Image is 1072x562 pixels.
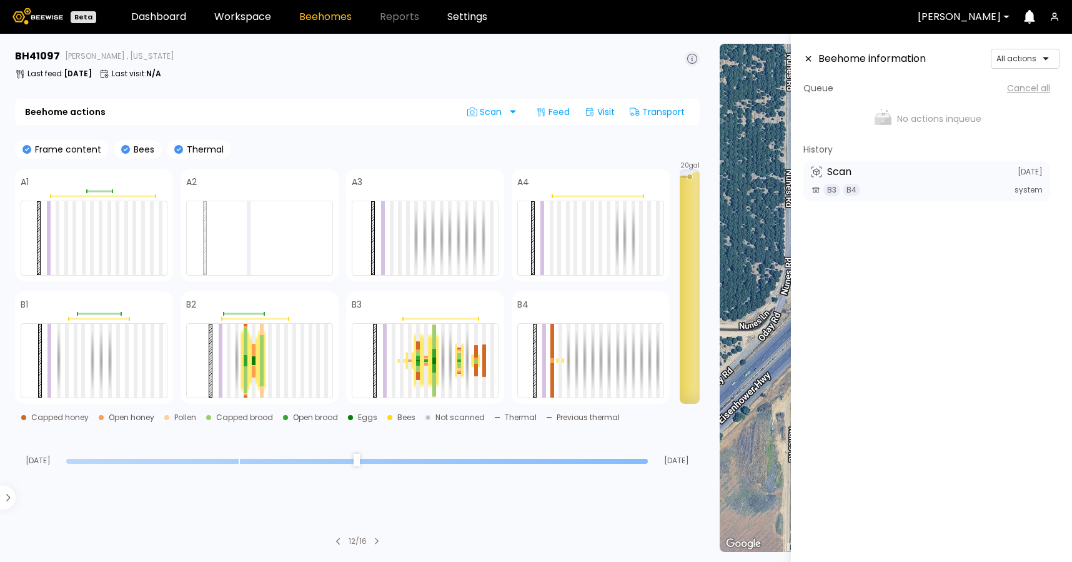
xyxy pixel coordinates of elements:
[517,178,529,186] h4: A4
[803,84,833,93] h4: Queue
[823,184,840,196] span: B3
[531,102,575,122] div: Feed
[214,12,271,22] a: Workspace
[1018,168,1043,176] span: [DATE]
[349,536,367,547] div: 12 / 16
[580,102,620,122] div: Visit
[65,53,174,60] span: [PERSON_NAME] , [US_STATE]
[505,414,537,421] div: Thermal
[790,543,799,552] button: Keyboard shortcuts
[653,457,700,464] span: [DATE]
[15,457,61,464] span: [DATE]
[25,108,106,116] b: Beehome actions
[15,51,60,61] h3: BH 41097
[680,163,700,169] span: 20 gal
[112,70,161,78] p: Last visit :
[64,68,92,79] b: [DATE]
[803,145,833,154] h4: History
[352,178,362,186] h4: A3
[1015,186,1043,194] span: system
[216,414,273,421] div: Capped brood
[27,70,92,78] p: Last feed :
[174,414,196,421] div: Pollen
[130,145,154,154] p: Bees
[723,536,764,552] img: Google
[467,107,506,117] span: Scan
[21,300,28,309] h4: B1
[71,11,96,23] div: Beta
[31,414,89,421] div: Capped honey
[352,300,362,309] h4: B3
[397,414,415,421] div: Bees
[299,12,352,22] a: Beehomes
[146,68,161,79] b: N/A
[827,167,851,177] h3: Scan
[723,536,764,552] a: Open this area in Google Maps (opens a new window)
[109,414,154,421] div: Open honey
[131,12,186,22] a: Dashboard
[818,54,926,64] h3: Beehome information
[803,100,1050,138] div: No actions in queue
[12,8,63,24] img: Beewise logo
[557,414,620,421] div: Previous thermal
[380,12,419,22] span: Reports
[625,102,690,122] div: Transport
[186,178,197,186] h4: A2
[31,145,101,154] p: Frame content
[843,184,860,196] span: B4
[186,300,196,309] h4: B2
[447,12,487,22] a: Settings
[1007,84,1050,93] span: Cancel all
[517,300,529,309] h4: B4
[293,414,338,421] div: Open brood
[358,414,377,421] div: Eggs
[435,414,485,421] div: Not scanned
[21,178,29,186] h4: A1
[183,145,224,154] p: Thermal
